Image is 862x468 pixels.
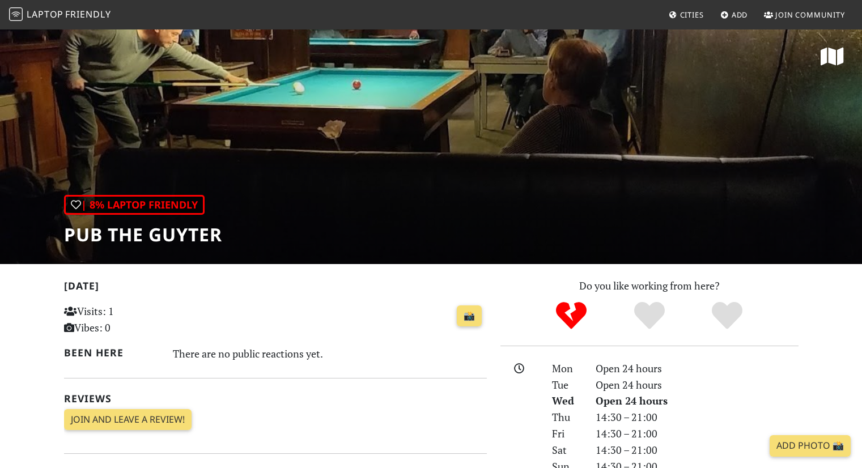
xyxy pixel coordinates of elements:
[716,5,753,25] a: Add
[64,224,222,245] h1: Pub The Guyter
[545,360,588,377] div: Mon
[545,409,588,426] div: Thu
[770,435,851,457] a: Add Photo 📸
[545,442,588,458] div: Sat
[664,5,708,25] a: Cities
[680,10,704,20] span: Cities
[688,300,766,331] div: Definitely!
[775,10,845,20] span: Join Community
[589,442,805,458] div: 14:30 – 21:00
[532,300,610,331] div: No
[610,300,689,331] div: Yes
[27,8,63,20] span: Laptop
[64,280,487,296] h2: [DATE]
[589,409,805,426] div: 14:30 – 21:00
[9,7,23,21] img: LaptopFriendly
[732,10,748,20] span: Add
[545,377,588,393] div: Tue
[9,5,111,25] a: LaptopFriendly LaptopFriendly
[545,426,588,442] div: Fri
[65,8,111,20] span: Friendly
[64,195,205,215] div: | 8% Laptop Friendly
[64,393,487,405] h2: Reviews
[545,393,588,409] div: Wed
[173,344,487,363] div: There are no public reactions yet.
[759,5,850,25] a: Join Community
[589,426,805,442] div: 14:30 – 21:00
[589,377,805,393] div: Open 24 hours
[64,409,192,431] a: Join and leave a review!
[457,305,482,327] a: 📸
[589,393,805,409] div: Open 24 hours
[500,278,799,294] p: Do you like working from here?
[64,347,160,359] h2: Been here
[589,360,805,377] div: Open 24 hours
[64,303,196,336] p: Visits: 1 Vibes: 0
